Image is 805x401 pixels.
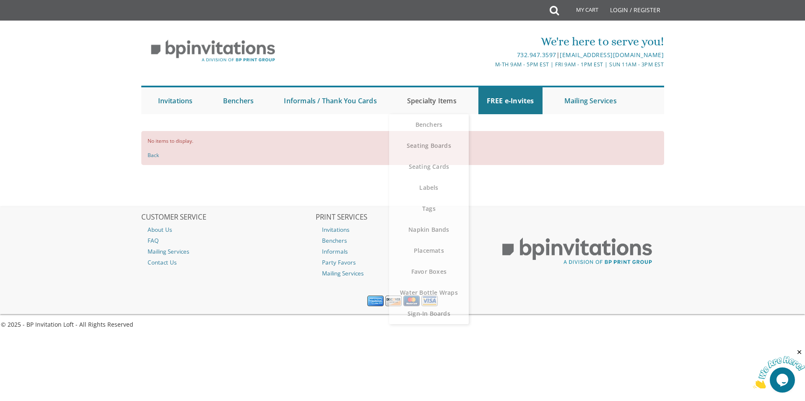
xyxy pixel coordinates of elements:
a: Benchers [215,87,262,114]
div: No items to display. [141,131,664,165]
h2: PRINT SERVICES [316,213,489,222]
a: Back [148,152,159,159]
a: Invitations [150,87,201,114]
a: FAQ [141,235,315,246]
a: Seating Cards [389,156,469,177]
a: Tags [389,198,469,219]
a: Mailing Services [556,87,625,114]
a: Party Favors [316,257,489,268]
a: 732.947.3597 [517,51,556,59]
a: Seating Boards [389,135,469,156]
a: Contact Us [141,257,315,268]
a: Benchers [389,114,469,135]
a: Water Bottle Wraps [389,282,469,303]
a: Mailing Services [141,246,315,257]
div: M-Th 9am - 5pm EST | Fri 9am - 1pm EST | Sun 11am - 3pm EST [316,60,664,69]
img: BP Print Group [491,230,664,272]
img: BP Invitation Loft [141,34,285,68]
a: Invitations [316,224,489,235]
img: Discover [385,296,402,307]
iframe: chat widget [753,349,805,388]
a: FREE e-Invites [478,87,543,114]
a: About Us [141,224,315,235]
a: Informals / Thank You Cards [275,87,385,114]
a: My Cart [558,1,604,22]
a: Napkin Bands [389,219,469,240]
img: American Express [367,296,384,307]
a: Benchers [316,235,489,246]
a: Placemats [389,240,469,261]
a: Labels [389,177,469,198]
a: Favor Boxes [389,261,469,282]
div: We're here to serve you! [316,33,664,50]
a: [EMAIL_ADDRESS][DOMAIN_NAME] [560,51,664,59]
a: Specialty Items [399,87,465,114]
a: Mailing Services [316,268,489,279]
div: | [316,50,664,60]
a: Sign-In Boards [389,303,469,324]
a: Informals [316,246,489,257]
h2: CUSTOMER SERVICE [141,213,315,222]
